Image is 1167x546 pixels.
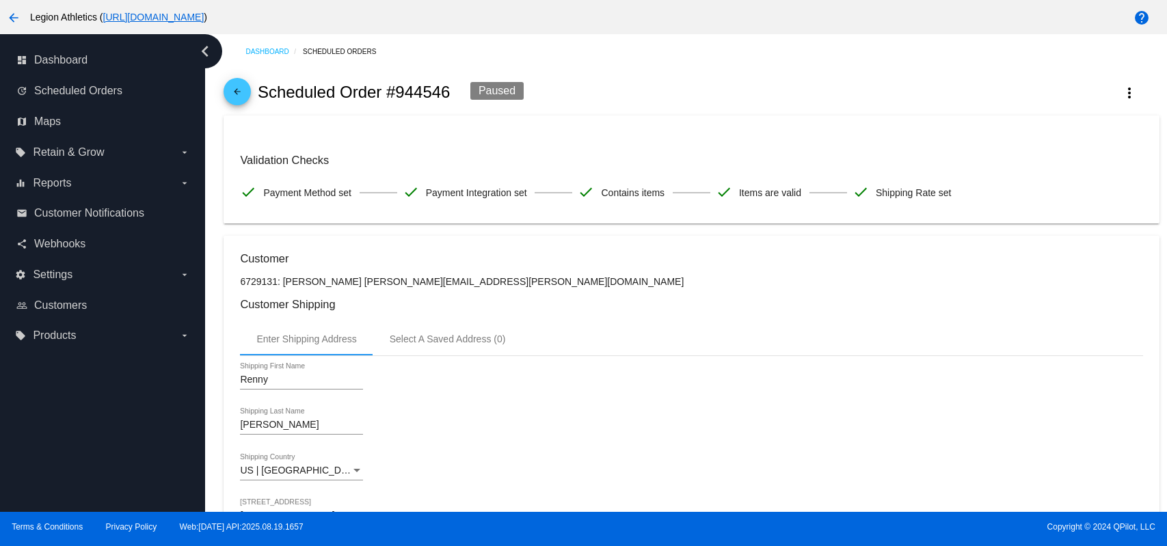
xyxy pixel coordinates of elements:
span: Copyright © 2024 QPilot, LLC [595,522,1155,532]
mat-icon: check [403,184,419,200]
i: equalizer [15,178,26,189]
i: update [16,85,27,96]
h3: Customer [240,252,1142,265]
mat-icon: help [1134,10,1150,26]
p: 6729131: [PERSON_NAME] [PERSON_NAME][EMAIL_ADDRESS][PERSON_NAME][DOMAIN_NAME] [240,276,1142,287]
div: Select A Saved Address (0) [390,333,506,344]
i: email [16,208,27,219]
span: Items are valid [739,178,801,207]
input: Shipping Last Name [240,420,363,431]
mat-icon: more_vert [1121,85,1138,101]
i: chevron_left [194,40,216,62]
span: Reports [33,177,71,189]
div: Paused [470,82,524,100]
h2: Scheduled Order #944546 [258,83,451,102]
span: Scheduled Orders [34,85,122,97]
i: dashboard [16,55,27,66]
i: arrow_drop_down [179,330,190,341]
mat-icon: check [853,184,869,200]
span: US | [GEOGRAPHIC_DATA] [240,465,361,476]
h3: Customer Shipping [240,298,1142,311]
input: Shipping Street 1 [240,510,1142,521]
span: Customer Notifications [34,207,144,219]
mat-icon: check [716,184,732,200]
span: Maps [34,115,61,128]
i: local_offer [15,330,26,341]
i: people_outline [16,300,27,311]
a: email Customer Notifications [16,202,190,224]
a: dashboard Dashboard [16,49,190,71]
a: Scheduled Orders [303,41,388,62]
mat-icon: arrow_back [229,87,245,103]
a: people_outline Customers [16,295,190,316]
a: Dashboard [245,41,303,62]
a: share Webhooks [16,233,190,255]
span: Shipping Rate set [876,178,952,207]
mat-icon: arrow_back [5,10,22,26]
span: Legion Athletics ( ) [30,12,207,23]
span: Payment Integration set [426,178,527,207]
i: local_offer [15,147,26,158]
a: map Maps [16,111,190,133]
a: Terms & Conditions [12,522,83,532]
h3: Validation Checks [240,154,1142,167]
span: Webhooks [34,238,85,250]
a: Web:[DATE] API:2025.08.19.1657 [180,522,304,532]
i: arrow_drop_down [179,147,190,158]
span: Dashboard [34,54,88,66]
a: update Scheduled Orders [16,80,190,102]
mat-icon: check [578,184,594,200]
span: Retain & Grow [33,146,104,159]
span: Products [33,329,76,342]
mat-select: Shipping Country [240,465,363,476]
span: Customers [34,299,87,312]
i: arrow_drop_down [179,178,190,189]
span: Contains items [601,178,665,207]
mat-icon: check [240,184,256,200]
span: Payment Method set [263,178,351,207]
span: Settings [33,269,72,281]
i: settings [15,269,26,280]
div: Enter Shipping Address [256,333,356,344]
a: Privacy Policy [106,522,157,532]
i: map [16,116,27,127]
a: [URL][DOMAIN_NAME] [103,12,204,23]
input: Shipping First Name [240,374,363,385]
i: arrow_drop_down [179,269,190,280]
i: share [16,238,27,249]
